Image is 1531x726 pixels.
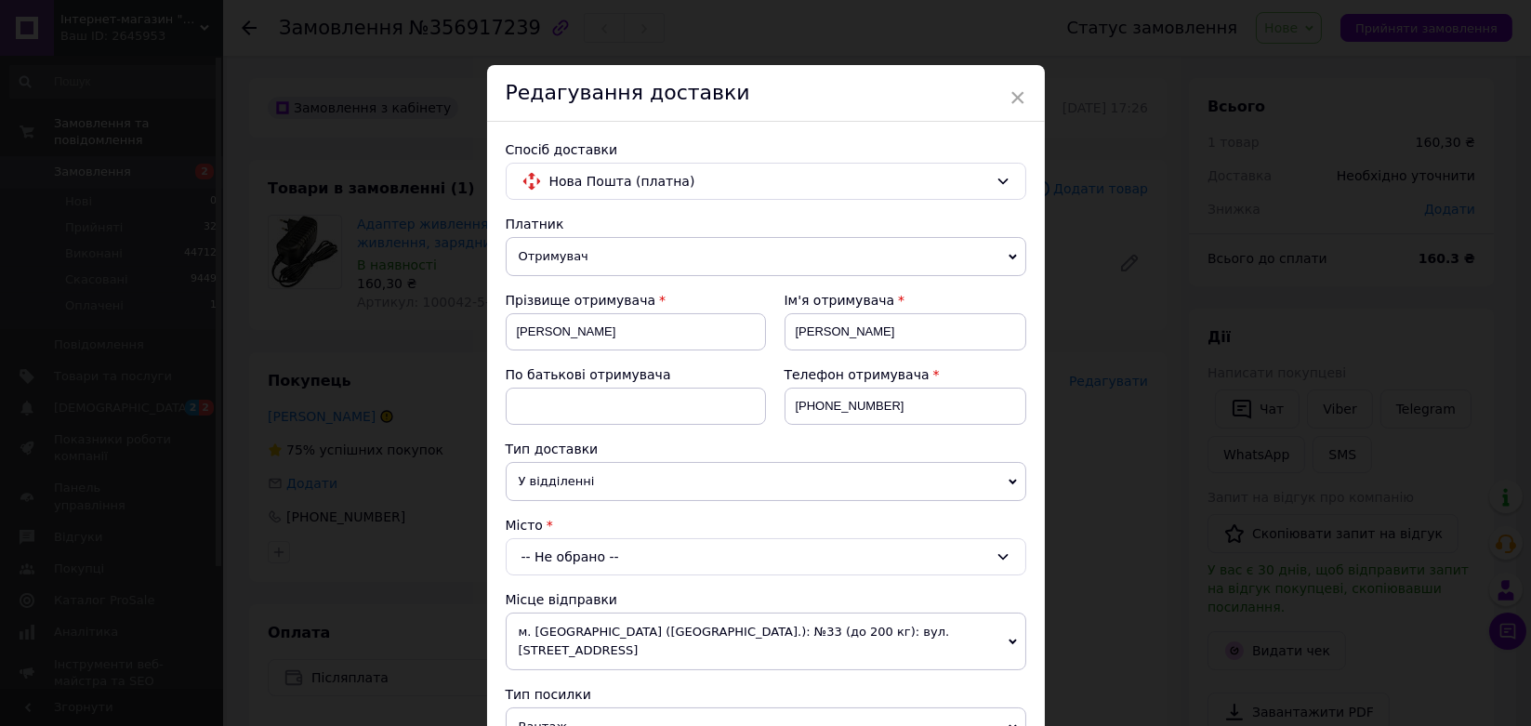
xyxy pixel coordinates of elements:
[506,293,656,308] span: Прізвище отримувача
[506,237,1026,276] span: Отримувач
[506,442,599,456] span: Тип доставки
[506,538,1026,575] div: -- Не обрано --
[506,687,591,702] span: Тип посилки
[785,388,1026,425] input: +380
[506,592,618,607] span: Місце відправки
[506,613,1026,670] span: м. [GEOGRAPHIC_DATA] ([GEOGRAPHIC_DATA].): №33 (до 200 кг): вул. [STREET_ADDRESS]
[506,516,1026,535] div: Місто
[506,367,671,382] span: По батькові отримувача
[506,140,1026,159] div: Спосіб доставки
[785,367,930,382] span: Телефон отримувача
[506,217,564,231] span: Платник
[506,462,1026,501] span: У відділенні
[487,65,1045,122] div: Редагування доставки
[1010,82,1026,113] span: ×
[785,293,895,308] span: Ім'я отримувача
[549,171,988,191] span: Нова Пошта (платна)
